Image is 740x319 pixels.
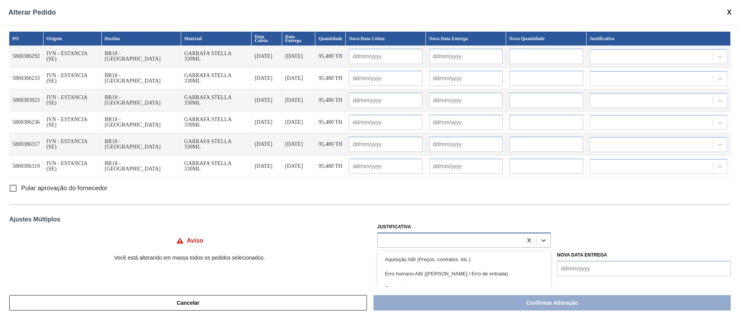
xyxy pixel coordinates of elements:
[44,111,102,133] td: IVN - ESTANCIA (SE)
[252,155,282,177] td: [DATE]
[102,89,182,111] td: BR18 - [GEOGRAPHIC_DATA]
[181,133,252,155] td: GARRAFA STELLA 330ML
[181,46,252,68] td: GARRAFA STELLA 330ML
[9,89,44,111] td: 5800383923
[315,133,346,155] td: 95,480 TH
[349,159,422,174] input: dd/mm/yyyy
[187,237,203,244] h4: Aviso
[377,276,731,287] label: Observação
[181,32,252,46] th: Material
[181,68,252,89] td: GARRAFA STELLA 330ML
[252,111,282,133] td: [DATE]
[282,46,316,68] td: [DATE]
[429,115,503,130] input: dd/mm/yyyy
[44,68,102,89] td: IVN - ESTANCIA (SE)
[102,111,182,133] td: BR18 - [GEOGRAPHIC_DATA]
[429,137,503,152] input: dd/mm/yyyy
[282,89,316,111] td: [DATE]
[44,46,102,68] td: IVN - ESTANCIA (SE)
[181,155,252,177] td: GARRAFA STELLA 330ML
[252,46,282,68] td: [DATE]
[429,49,503,64] input: dd/mm/yyyy
[349,137,422,152] input: dd/mm/yyyy
[587,32,731,46] th: Justificativa
[44,133,102,155] td: IVN - ESTANCIA (SE)
[349,93,422,108] input: dd/mm/yyyy
[181,89,252,111] td: GARRAFA STELLA 330ML
[9,46,44,68] td: 5800386292
[9,216,731,223] div: Ajustes Múltiplos
[9,32,44,46] th: PO
[346,32,426,46] th: Nova Data Coleta
[557,252,607,258] label: Nova Data Entrega
[377,267,551,281] div: Erro humano ABI ([PERSON_NAME] / Erro de entrada)
[349,49,422,64] input: dd/mm/yyyy
[44,155,102,177] td: IVN - ESTANCIA (SE)
[429,159,503,174] input: dd/mm/yyyy
[282,32,316,46] th: Data Entrega
[377,281,551,295] div: Força maior
[44,32,102,46] th: Origem
[349,71,422,86] input: dd/mm/yyyy
[377,224,411,230] label: Justificativa
[282,111,316,133] td: [DATE]
[9,111,44,133] td: 5800386236
[315,68,346,89] td: 95,480 TH
[9,155,44,177] td: 5800386319
[506,32,587,46] th: Nova Quantidade
[315,111,346,133] td: 95,480 TH
[9,255,370,261] p: Você está alterando em massa todos os pedidos selecionados.
[252,32,282,46] th: Data Coleta
[429,71,503,86] input: dd/mm/yyyy
[102,68,182,89] td: BR18 - [GEOGRAPHIC_DATA]
[9,133,44,155] td: 5800386317
[282,68,316,89] td: [DATE]
[9,68,44,89] td: 5800386233
[557,261,731,276] input: dd/mm/yyyy
[282,155,316,177] td: [DATE]
[429,93,503,108] input: dd/mm/yyyy
[315,89,346,111] td: 95,480 TH
[426,32,506,46] th: Nova Data Entrega
[181,111,252,133] td: GARRAFA STELLA 330ML
[9,295,367,311] button: Cancelar
[252,68,282,89] td: [DATE]
[349,115,422,130] input: dd/mm/yyyy
[8,8,56,17] span: Alterar Pedido
[44,89,102,111] td: IVN - ESTANCIA (SE)
[315,155,346,177] td: 95,480 TH
[102,46,182,68] td: BR18 - [GEOGRAPHIC_DATA]
[102,32,182,46] th: Destino
[102,155,182,177] td: BR18 - [GEOGRAPHIC_DATA]
[315,32,346,46] th: Quantidade
[315,46,346,68] td: 95,480 TH
[102,133,182,155] td: BR18 - [GEOGRAPHIC_DATA]
[21,184,108,193] span: Pular aprovação do fornecedor
[252,89,282,111] td: [DATE]
[252,133,282,155] td: [DATE]
[377,252,551,267] div: Aquisição ABI (Preços, contratos, etc.)
[282,133,316,155] td: [DATE]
